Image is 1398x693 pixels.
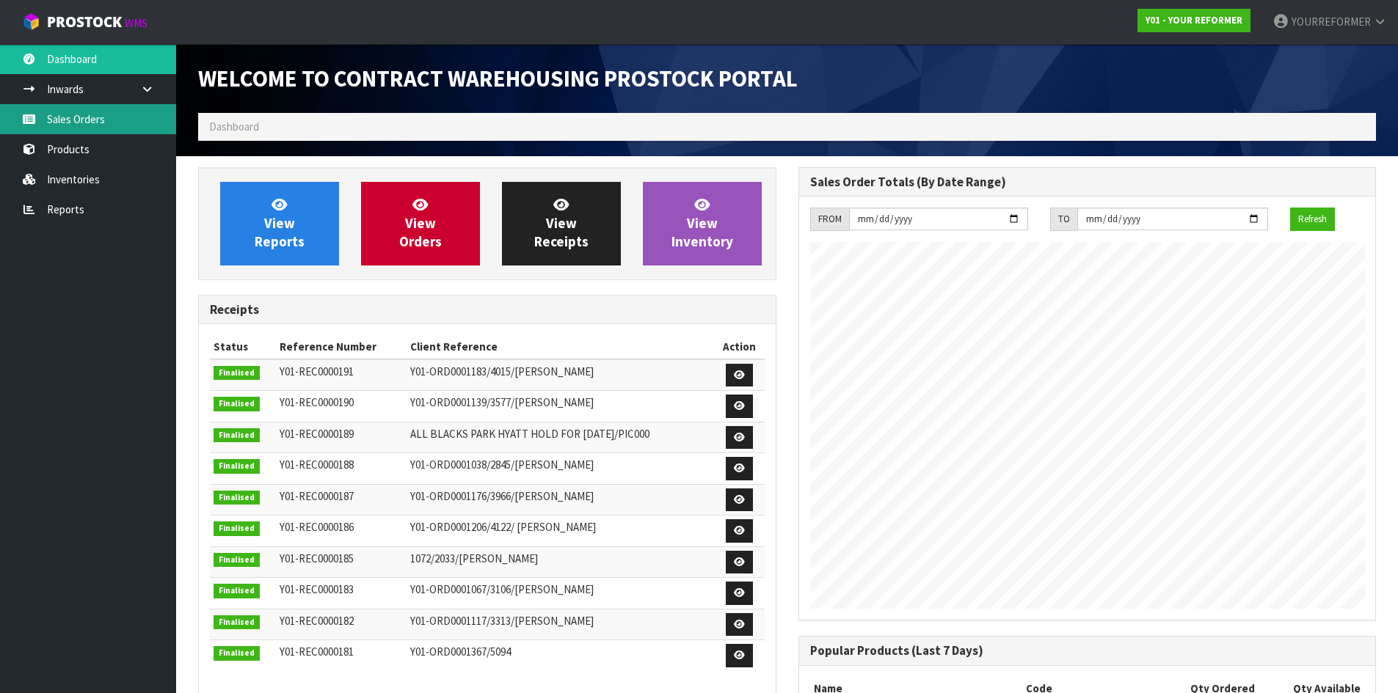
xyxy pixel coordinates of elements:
[280,582,354,596] span: Y01-REC0000183
[214,491,260,505] span: Finalised
[210,303,765,317] h3: Receipts
[1290,208,1335,231] button: Refresh
[410,614,594,628] span: Y01-ORD0001117/3313/[PERSON_NAME]
[214,397,260,411] span: Finalised
[214,584,260,598] span: Finalised
[714,335,765,359] th: Action
[214,553,260,568] span: Finalised
[410,427,649,441] span: ALL BLACKS PARK HYATT HOLD FOR [DATE]/PIC000
[1146,14,1242,26] strong: Y01 - YOUR REFORMER
[643,182,762,265] a: ViewInventory
[214,646,260,661] span: Finalised
[810,644,1365,658] h3: Popular Products (Last 7 Days)
[534,196,589,251] span: View Receipts
[410,458,594,472] span: Y01-ORD0001038/2845/[PERSON_NAME]
[407,335,714,359] th: Client Reference
[410,489,594,503] span: Y01-ORD0001176/3966/[PERSON_NAME]
[214,615,260,630] span: Finalised
[198,64,798,93] span: Welcome to Contract Warehousing ProStock Portal
[22,12,40,31] img: cube-alt.png
[220,182,339,265] a: ViewReports
[410,364,594,378] span: Y01-ORD0001183/4015/[PERSON_NAME]
[125,16,148,30] small: WMS
[410,520,596,534] span: Y01-ORD0001206/4122/ [PERSON_NAME]
[280,364,354,378] span: Y01-REC0000191
[209,120,259,133] span: Dashboard
[280,489,354,503] span: Y01-REC0000187
[280,427,354,441] span: Y01-REC0000189
[410,395,594,409] span: Y01-ORD0001139/3577/[PERSON_NAME]
[410,645,511,659] span: Y01-ORD0001367/5094
[810,208,849,231] div: FROM
[276,335,406,359] th: Reference Number
[214,366,260,381] span: Finalised
[410,551,538,565] span: 1072/2033/[PERSON_NAME]
[47,12,122,32] span: ProStock
[502,182,621,265] a: ViewReceipts
[214,459,260,474] span: Finalised
[280,551,354,565] span: Y01-REC0000185
[280,458,354,472] span: Y01-REC0000188
[214,428,260,443] span: Finalised
[210,335,276,359] th: Status
[280,614,354,628] span: Y01-REC0000182
[255,196,305,251] span: View Reports
[1050,208,1077,231] div: TO
[410,582,594,596] span: Y01-ORD0001067/3106/[PERSON_NAME]
[280,520,354,534] span: Y01-REC0000186
[810,175,1365,189] h3: Sales Order Totals (By Date Range)
[280,645,354,659] span: Y01-REC0000181
[280,395,354,409] span: Y01-REC0000190
[671,196,733,251] span: View Inventory
[361,182,480,265] a: ViewOrders
[399,196,442,251] span: View Orders
[1292,15,1371,29] span: YOURREFORMER
[214,521,260,536] span: Finalised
